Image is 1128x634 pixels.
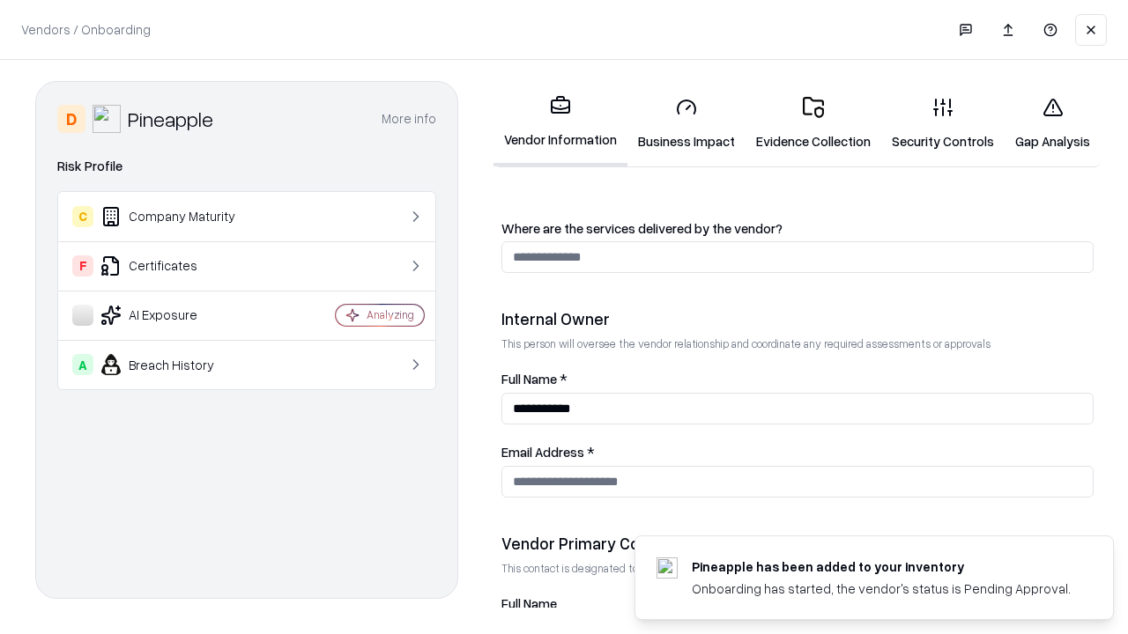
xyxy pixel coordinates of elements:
[93,105,121,133] img: Pineapple
[692,557,1071,576] div: Pineapple has been added to your inventory
[493,81,627,166] a: Vendor Information
[501,533,1094,554] div: Vendor Primary Contact
[501,308,1094,329] div: Internal Owner
[692,579,1071,598] div: Onboarding has started, the vendor's status is Pending Approval.
[72,206,283,227] div: Company Maturity
[746,83,881,165] a: Evidence Collection
[128,105,213,133] div: Pineapple
[627,83,746,165] a: Business Impact
[21,20,151,39] p: Vendors / Onboarding
[382,103,436,135] button: More info
[657,557,678,579] img: pineappleenergy.com
[1005,83,1101,165] a: Gap Analysis
[881,83,1005,165] a: Security Controls
[72,354,93,375] div: A
[72,255,283,276] div: Certificates
[501,597,1094,610] label: Full Name
[72,305,283,326] div: AI Exposure
[57,156,436,177] div: Risk Profile
[501,222,1094,235] label: Where are the services delivered by the vendor?
[72,354,283,375] div: Breach History
[501,336,1094,351] p: This person will oversee the vendor relationship and coordinate any required assessments or appro...
[501,372,1094,386] label: Full Name *
[72,206,93,227] div: C
[501,446,1094,459] label: Email Address *
[367,307,414,322] div: Analyzing
[72,255,93,276] div: F
[501,561,1094,576] p: This contact is designated to receive the assessment request from Shift
[57,105,85,133] div: D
